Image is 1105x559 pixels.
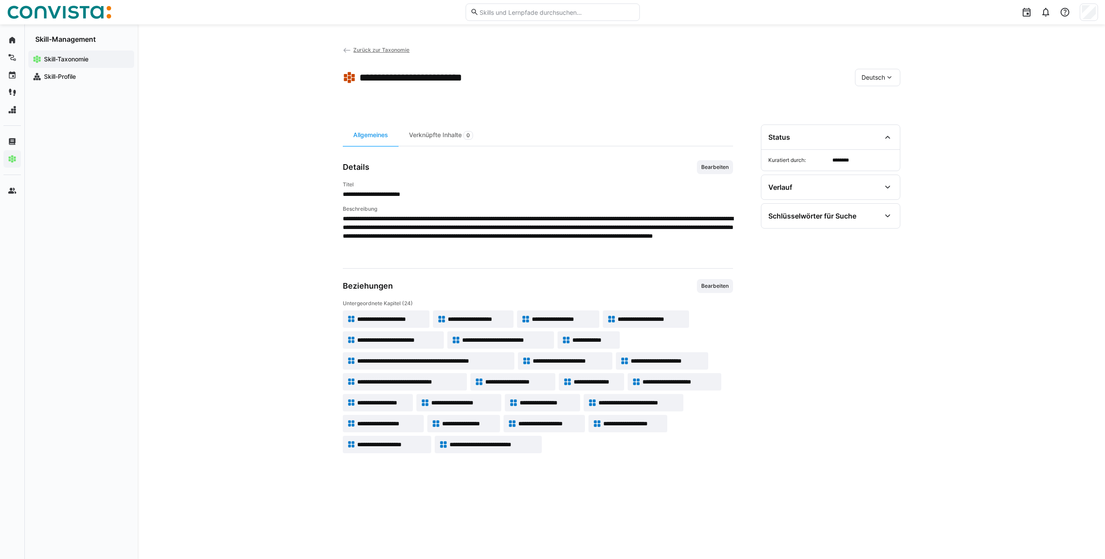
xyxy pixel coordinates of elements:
[353,47,409,53] span: Zurück zur Taxonomie
[343,205,733,212] h4: Beschreibung
[399,125,483,146] div: Verknüpfte Inhalte
[700,164,730,171] span: Bearbeiten
[697,160,733,174] button: Bearbeiten
[479,8,635,16] input: Skills und Lernpfade durchsuchen…
[466,132,470,139] span: 0
[343,162,369,172] h3: Details
[862,73,885,82] span: Deutsch
[768,133,790,141] div: Status
[343,125,399,146] div: Allgemeines
[343,47,410,53] a: Zurück zur Taxonomie
[343,300,733,307] h4: Untergeordnete Kapitel (24)
[768,212,856,220] div: Schlüsselwörter für Suche
[700,283,730,290] span: Bearbeiten
[343,281,393,291] h3: Beziehungen
[768,183,792,192] div: Verlauf
[697,279,733,293] button: Bearbeiten
[768,157,829,164] span: Kuratiert durch:
[343,181,733,188] h4: Titel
